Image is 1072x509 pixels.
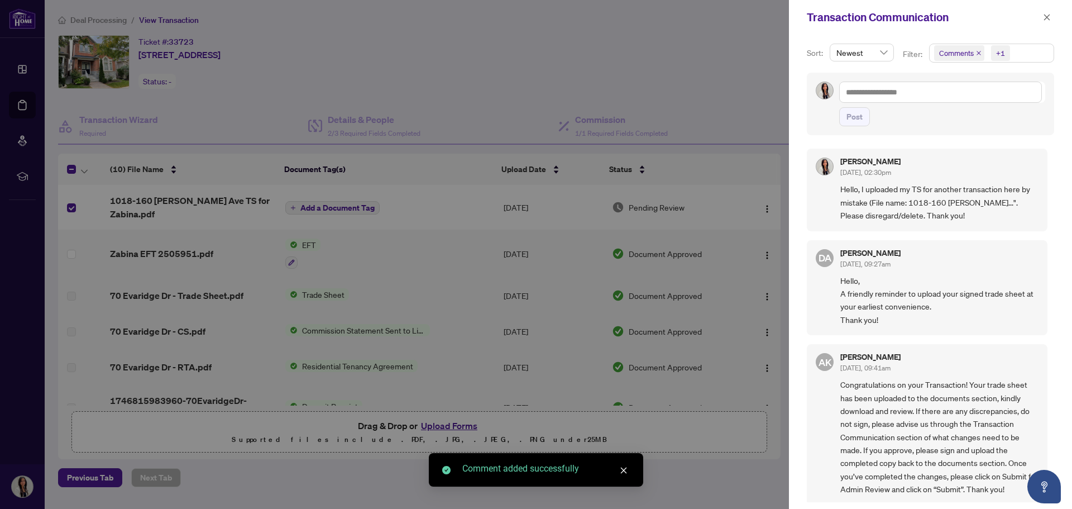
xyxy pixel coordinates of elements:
span: Comments [934,45,984,61]
span: [DATE], 09:27am [840,260,891,268]
div: +1 [996,47,1005,59]
div: Transaction Communication [807,9,1040,26]
span: close [976,50,982,56]
span: Congratulations on your Transaction! Your trade sheet has been uploaded to the documents section,... [840,378,1038,496]
h5: [PERSON_NAME] [840,158,901,165]
span: [DATE], 09:41am [840,364,891,372]
span: Comments [939,47,974,59]
span: Hello, A friendly reminder to upload your signed trade sheet at your earliest convenience. Thank ... [840,274,1038,327]
span: close [1043,13,1051,21]
h5: [PERSON_NAME] [840,249,901,257]
a: Close [618,464,630,477]
p: Filter: [903,48,924,60]
img: Profile Icon [816,158,833,175]
span: Hello, I uploaded my TS for another transaction here by mistake (File name: 1018-160 [PERSON_NAME... [840,183,1038,222]
span: [DATE], 02:30pm [840,168,891,177]
span: close [620,467,628,474]
button: Open asap [1027,470,1061,503]
span: Newest [836,44,887,61]
span: check-circle [442,466,451,474]
h5: [PERSON_NAME] [840,353,901,361]
span: DA [818,250,831,265]
button: Post [839,107,870,126]
span: AK [818,355,831,370]
img: Profile Icon [816,82,833,99]
p: Sort: [807,47,825,59]
div: Comment added successfully [462,462,630,475]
